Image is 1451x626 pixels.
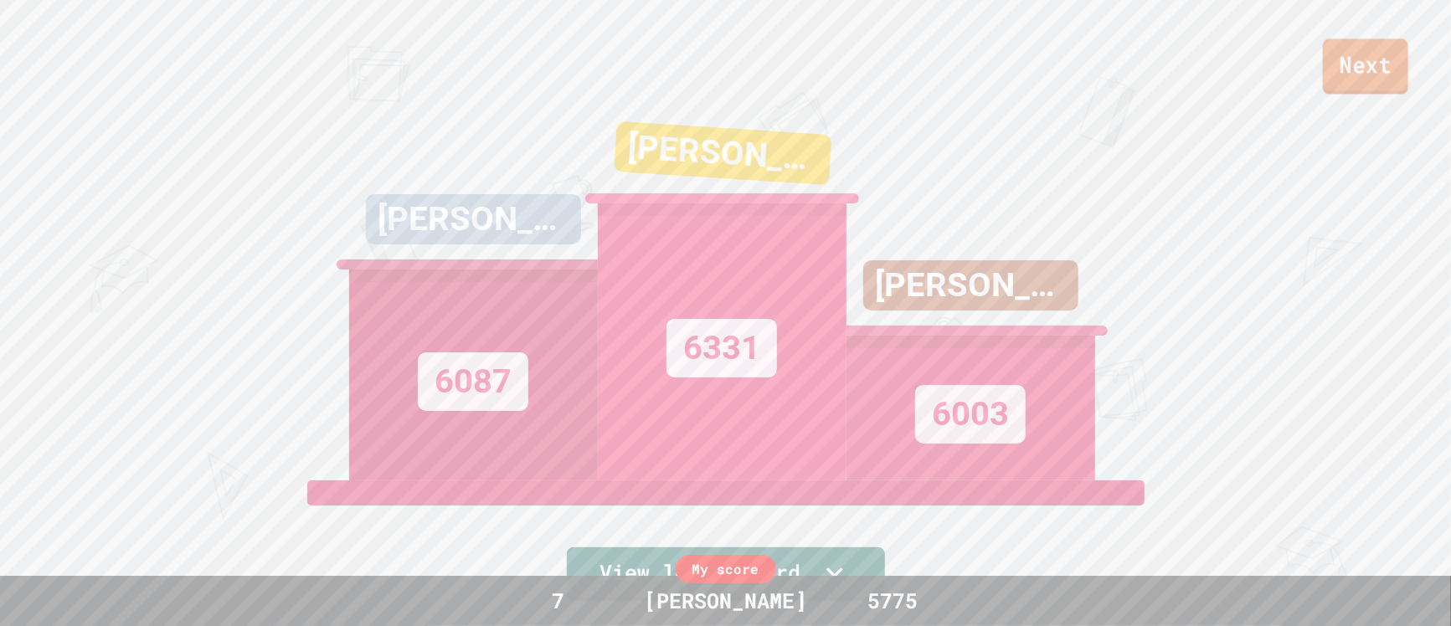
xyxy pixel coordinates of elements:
div: [PERSON_NAME] [366,194,581,244]
a: Next [1323,38,1408,94]
div: My score [676,555,776,583]
div: [PERSON_NAME] [863,260,1078,310]
div: [PERSON_NAME] [614,121,831,185]
div: 5775 [831,585,956,617]
a: View leaderboard [567,547,885,601]
div: 6087 [418,352,528,411]
div: 6331 [666,319,777,377]
div: 6003 [915,385,1026,444]
div: 7 [496,585,621,617]
div: [PERSON_NAME] [627,585,824,617]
